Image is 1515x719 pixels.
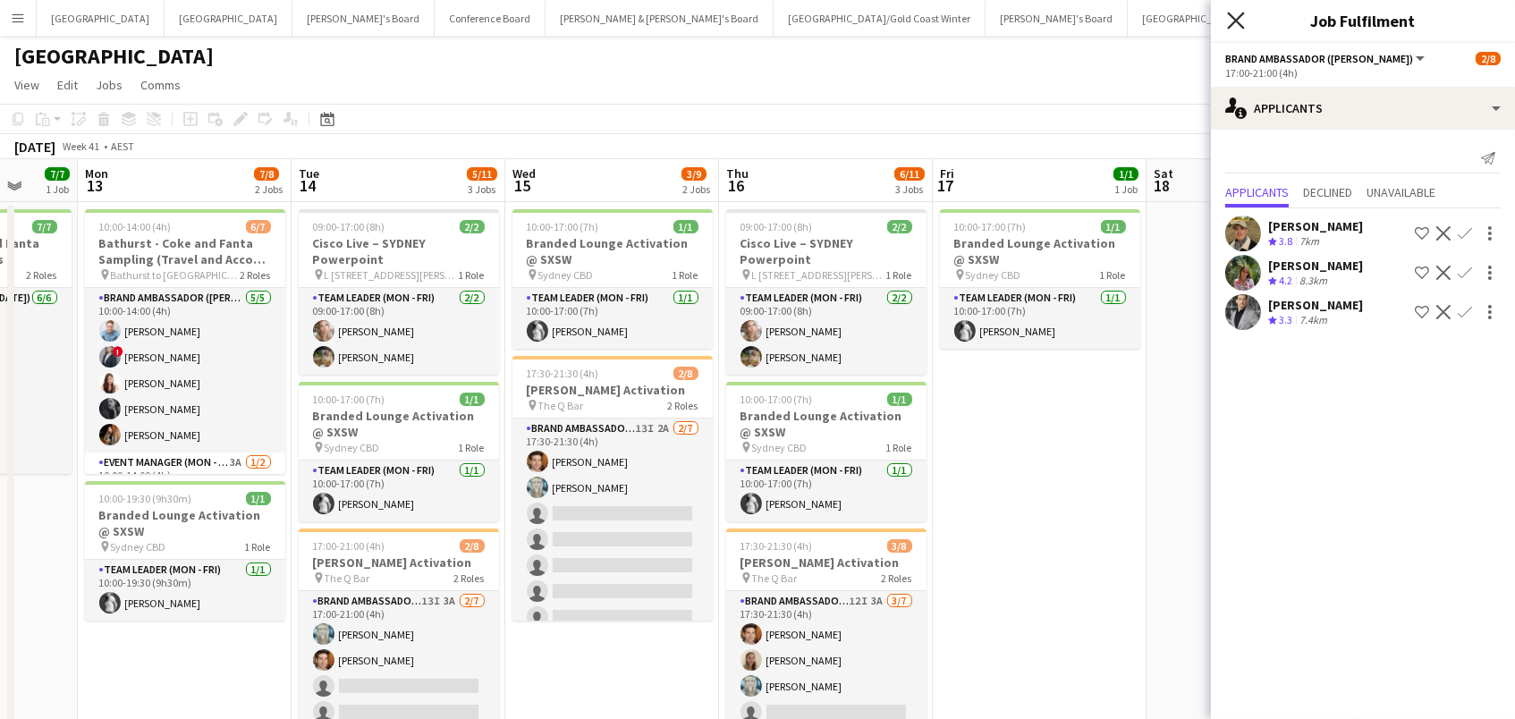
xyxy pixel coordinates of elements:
[292,1,435,36] button: [PERSON_NAME]'s Board
[512,288,713,349] app-card-role: Team Leader (Mon - Fri)1/110:00-17:00 (7h)[PERSON_NAME]
[1151,175,1173,196] span: 18
[460,220,485,233] span: 2/2
[1279,274,1292,287] span: 4.2
[954,220,1027,233] span: 10:00-17:00 (7h)
[512,165,536,182] span: Wed
[296,175,319,196] span: 14
[299,461,499,521] app-card-role: Team Leader (Mon - Fri)1/110:00-17:00 (7h)[PERSON_NAME]
[538,399,584,412] span: The Q Bar
[726,209,927,375] app-job-card: 09:00-17:00 (8h)2/2Cisco Live – SYDNEY Powerpoint L [STREET_ADDRESS][PERSON_NAME] (Veritas Office...
[1154,165,1173,182] span: Sat
[468,182,496,196] div: 3 Jobs
[887,539,912,553] span: 3/8
[1225,52,1427,65] button: Brand Ambassador ([PERSON_NAME])
[1268,297,1363,313] div: [PERSON_NAME]
[895,182,924,196] div: 3 Jobs
[50,73,85,97] a: Edit
[245,540,271,554] span: 1 Role
[673,268,698,282] span: 1 Role
[299,554,499,571] h3: [PERSON_NAME] Activation
[681,167,707,181] span: 3/9
[1279,234,1292,248] span: 3.8
[1225,186,1289,199] span: Applicants
[1296,313,1331,328] div: 7.4km
[85,481,285,621] app-job-card: 10:00-19:30 (9h30m)1/1Branded Lounge Activation @ SXSW Sydney CBD1 RoleTeam Leader (Mon - Fri)1/1...
[96,77,123,93] span: Jobs
[741,393,813,406] span: 10:00-17:00 (7h)
[32,220,57,233] span: 7/7
[255,182,283,196] div: 2 Jobs
[726,288,927,375] app-card-role: Team Leader (Mon - Fri)2/209:00-17:00 (8h)[PERSON_NAME][PERSON_NAME]
[1268,218,1363,234] div: [PERSON_NAME]
[546,1,774,36] button: [PERSON_NAME] & [PERSON_NAME]'s Board
[752,268,886,282] span: L [STREET_ADDRESS][PERSON_NAME] (Veritas Offices)
[512,382,713,398] h3: [PERSON_NAME] Activation
[886,268,912,282] span: 1 Role
[724,175,749,196] span: 16
[325,268,459,282] span: L [STREET_ADDRESS][PERSON_NAME] (Veritas Offices)
[85,288,285,453] app-card-role: Brand Ambassador ([PERSON_NAME])5/510:00-14:00 (4h)[PERSON_NAME]![PERSON_NAME][PERSON_NAME][PERSO...
[940,209,1140,349] app-job-card: 10:00-17:00 (7h)1/1Branded Lounge Activation @ SXSW Sydney CBD1 RoleTeam Leader (Mon - Fri)1/110:...
[133,73,188,97] a: Comms
[85,453,285,539] app-card-role: Event Manager (Mon - Fri)3A1/210:00-14:00 (4h)
[89,73,130,97] a: Jobs
[85,165,108,182] span: Mon
[299,382,499,521] app-job-card: 10:00-17:00 (7h)1/1Branded Lounge Activation @ SXSW Sydney CBD1 RoleTeam Leader (Mon - Fri)1/110:...
[538,268,594,282] span: Sydney CBD
[726,382,927,521] app-job-card: 10:00-17:00 (7h)1/1Branded Lounge Activation @ SXSW Sydney CBD1 RoleTeam Leader (Mon - Fri)1/110:...
[741,220,813,233] span: 09:00-17:00 (8h)
[111,268,241,282] span: Bathurst to [GEOGRAPHIC_DATA]
[668,399,698,412] span: 2 Roles
[254,167,279,181] span: 7/8
[726,165,749,182] span: Thu
[459,441,485,454] span: 1 Role
[682,182,710,196] div: 2 Jobs
[45,167,70,181] span: 7/7
[512,356,713,621] app-job-card: 17:30-21:30 (4h)2/8[PERSON_NAME] Activation The Q Bar2 RolesBrand Ambassador ([PERSON_NAME])13I2A...
[1303,186,1352,199] span: Declined
[99,220,172,233] span: 10:00-14:00 (4h)
[325,441,380,454] span: Sydney CBD
[313,393,385,406] span: 10:00-17:00 (7h)
[7,73,47,97] a: View
[467,167,497,181] span: 5/11
[512,209,713,349] app-job-card: 10:00-17:00 (7h)1/1Branded Lounge Activation @ SXSW Sydney CBD1 RoleTeam Leader (Mon - Fri)1/110:...
[140,77,181,93] span: Comms
[940,165,954,182] span: Fri
[246,220,271,233] span: 6/7
[1128,1,1358,36] button: [GEOGRAPHIC_DATA]/[GEOGRAPHIC_DATA]
[882,571,912,585] span: 2 Roles
[313,220,385,233] span: 09:00-17:00 (8h)
[1296,274,1331,289] div: 8.3km
[886,441,912,454] span: 1 Role
[14,43,214,70] h1: [GEOGRAPHIC_DATA]
[752,571,798,585] span: The Q Bar
[887,393,912,406] span: 1/1
[1100,268,1126,282] span: 1 Role
[1476,52,1501,65] span: 2/8
[299,235,499,267] h3: Cisco Live – SYDNEY Powerpoint
[85,560,285,621] app-card-role: Team Leader (Mon - Fri)1/110:00-19:30 (9h30m)[PERSON_NAME]
[1113,167,1138,181] span: 1/1
[82,175,108,196] span: 13
[37,1,165,36] button: [GEOGRAPHIC_DATA]
[527,367,599,380] span: 17:30-21:30 (4h)
[46,182,69,196] div: 1 Job
[940,235,1140,267] h3: Branded Lounge Activation @ SXSW
[85,209,285,474] div: 10:00-14:00 (4h)6/7Bathurst - Coke and Fanta Sampling (Travel and Accom Provided) Bathurst to [GE...
[1268,258,1363,274] div: [PERSON_NAME]
[460,393,485,406] span: 1/1
[673,220,698,233] span: 1/1
[527,220,599,233] span: 10:00-17:00 (7h)
[59,140,104,153] span: Week 41
[460,539,485,553] span: 2/8
[940,288,1140,349] app-card-role: Team Leader (Mon - Fri)1/110:00-17:00 (7h)[PERSON_NAME]
[894,167,925,181] span: 6/11
[1296,234,1323,250] div: 7km
[113,346,123,357] span: !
